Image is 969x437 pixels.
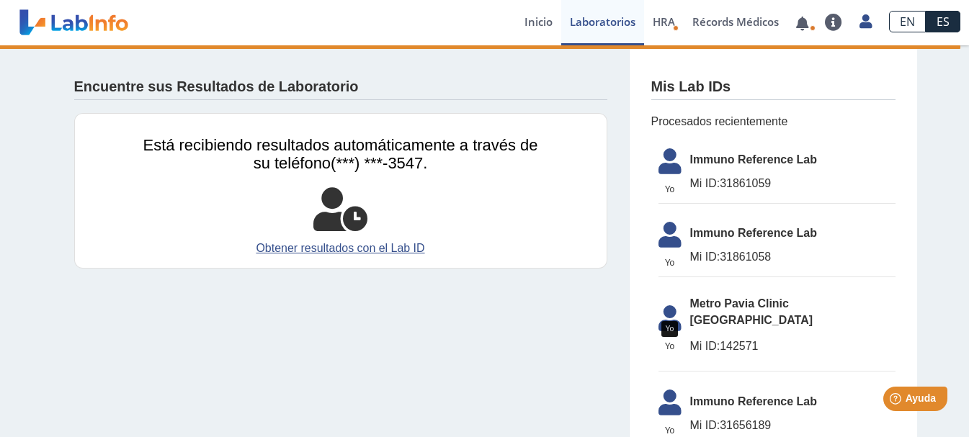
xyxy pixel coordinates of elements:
[650,340,690,353] span: Yo
[650,424,690,437] span: Yo
[651,78,731,96] h4: Mis Lab IDs
[841,381,953,421] iframe: Help widget launcher
[690,225,896,242] span: Immuno Reference Lab
[926,11,960,32] a: ES
[690,417,896,434] span: 31656189
[690,393,896,410] span: Immuno Reference Lab
[74,78,359,96] h4: Encuentre sus Resultados de Laboratorio
[690,151,896,168] span: Immuno Reference Lab
[690,251,720,263] span: Mi ID:
[651,113,896,130] span: Procesados recientemente
[690,248,896,266] span: 31861058
[889,11,926,32] a: EN
[143,240,538,257] a: Obtener resultados con el Lab ID
[650,256,690,269] span: Yo
[661,321,679,337] div: Yo
[143,136,538,172] span: Está recibiendo resultados automáticamente a través de su teléfono
[690,177,720,189] span: Mi ID:
[690,175,896,192] span: 31861059
[690,338,896,355] span: 142571
[653,14,675,29] span: HRA
[650,183,690,196] span: Yo
[690,340,720,352] span: Mi ID:
[690,419,720,431] span: Mi ID:
[690,295,896,330] span: Metro Pavia Clinic [GEOGRAPHIC_DATA]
